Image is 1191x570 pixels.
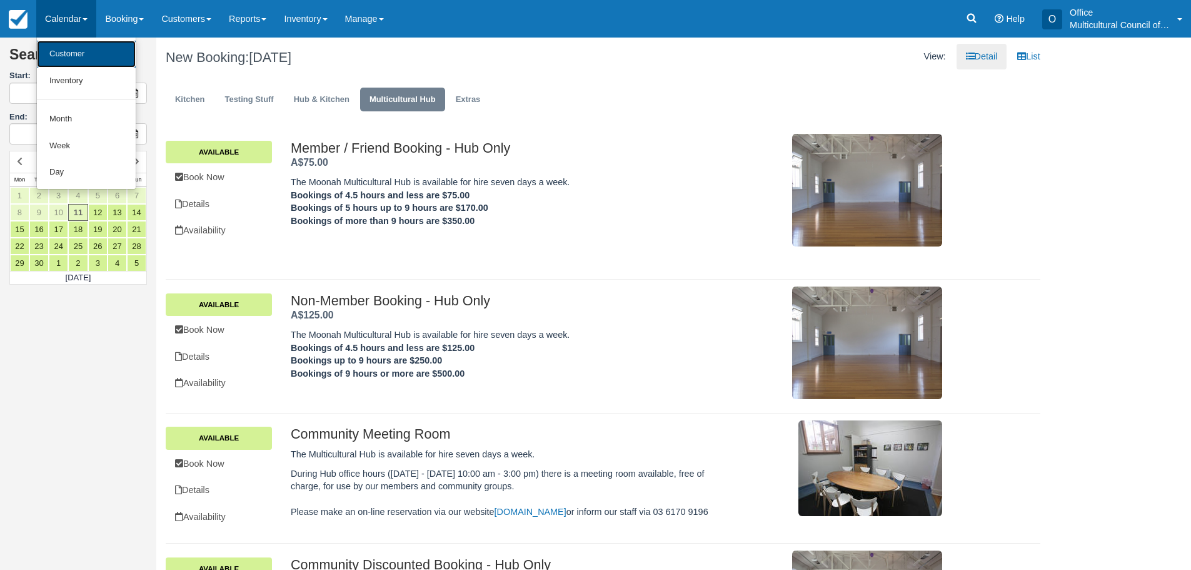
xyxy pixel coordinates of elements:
p: Office [1070,6,1170,19]
a: Availability [166,218,272,243]
a: 12 [88,204,108,221]
a: Month [37,106,136,133]
a: Book Now [166,317,272,343]
a: 1 [49,255,68,272]
a: Multicultural Hub [360,88,445,112]
th: Tue [29,173,49,186]
p: During Hub office hours ([DATE] - [DATE] 10:00 am - 3:00 pm) there is a meeting room available, f... [291,467,725,519]
span: Help [1006,14,1025,24]
a: Day [37,159,136,186]
i: Help [995,14,1003,23]
a: Book Now [166,165,272,190]
a: 5 [88,187,108,204]
a: 2 [68,255,88,272]
a: Available [166,141,272,163]
a: Book Now [166,451,272,477]
strong: Price: A$75 [291,157,328,168]
a: Availability [166,370,272,396]
a: 3 [88,255,108,272]
a: 22 [10,238,29,255]
a: 4 [68,187,88,204]
strong: 0 Bookings of 9 hours or more are $500.00 [291,355,465,379]
a: Details [166,191,272,217]
p: Multicultural Council of [GEOGRAPHIC_DATA] [1070,19,1170,31]
a: 14 [127,204,146,221]
a: 11 [68,204,88,221]
div: O [1042,9,1062,29]
h2: Non-Member Booking - Hub Only [291,293,725,308]
p: The Multicultural Hub is available for hire seven days a week. [291,448,725,461]
label: Start: [9,70,147,82]
a: Detail [957,44,1007,69]
a: Available [166,427,272,449]
a: 20 [108,221,127,238]
span: A$125.00 [291,310,334,320]
li: View: [915,44,955,69]
h2: Community Meeting Room [291,427,725,442]
a: 17 [49,221,68,238]
a: 10 [49,204,68,221]
a: 4 [108,255,127,272]
a: 18 [68,221,88,238]
a: Availability [166,504,272,530]
a: Extras [446,88,490,112]
a: Details [166,344,272,370]
a: Testing Stuff [216,88,283,112]
a: 3 [49,187,68,204]
img: M12-1 [798,420,942,516]
a: 1 [10,187,29,204]
a: 26 [88,238,108,255]
a: 2 [29,187,49,204]
td: [DATE] [10,272,147,284]
a: Kitchen [166,88,214,112]
strong: Bookings of more than 9 hours are $350.00 [291,216,475,226]
a: 24 [49,238,68,255]
a: 8 [10,204,29,221]
th: Mon [10,173,29,186]
strong: Bookings of 4.5 hours and less are $75.00 Bookings of 5 hours up to 9 hours are $170.00 [291,190,488,213]
a: 6 [108,187,127,204]
h2: Search [9,47,147,70]
a: 21 [127,221,146,238]
ul: Calendar [36,38,136,190]
p: The Moonah Multicultural Hub is available for hire seven days a week. [291,176,725,240]
a: 19 [88,221,108,238]
a: Week [37,133,136,160]
img: checkfront-main-nav-mini-logo.png [9,10,28,29]
a: 5 [127,255,146,272]
a: 30 [29,255,49,272]
span: [DATE] [249,49,291,65]
a: [DOMAIN_NAME] [495,507,566,517]
strong: Price: A$125 [291,310,334,320]
span: A$75.00 [291,157,328,168]
a: Hub & Kitchen [284,88,359,112]
p: The Moonah Multicultural Hub is available for hire seven days a week. [291,328,725,393]
a: 25 [68,238,88,255]
strong: Bookings of 4.5 hours and less are $125.00 Bookings up to 9 hours are $250.0 [291,343,475,366]
th: Sun [127,173,146,186]
a: 13 [108,204,127,221]
a: 27 [108,238,127,255]
a: Customer [37,41,136,68]
a: 23 [29,238,49,255]
label: End: [9,112,28,121]
img: M2-1 [792,134,942,247]
a: Inventory [37,68,136,94]
a: 16 [29,221,49,238]
a: Details [166,477,272,503]
a: 15 [10,221,29,238]
a: List [1008,44,1049,69]
h1: New Booking: [166,50,593,65]
a: 29 [10,255,29,272]
a: 28 [127,238,146,255]
a: 7 [127,187,146,204]
h2: Member / Friend Booking - Hub Only [291,141,725,156]
img: M11-1 [792,287,942,399]
a: 9 [29,204,49,221]
a: Available [166,293,272,316]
